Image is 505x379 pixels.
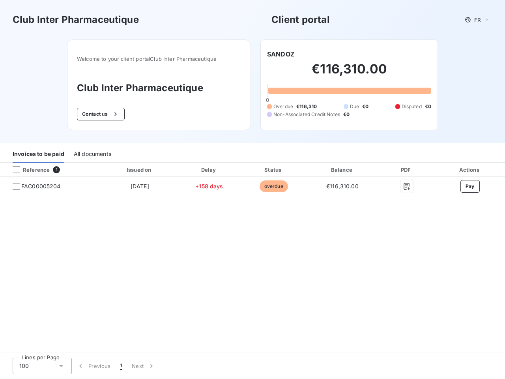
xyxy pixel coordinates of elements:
[380,166,434,174] div: PDF
[74,146,111,163] div: All documents
[474,17,481,23] span: FR
[296,103,317,110] span: €116,310
[127,358,160,374] button: Next
[195,183,223,189] span: +158 days
[13,146,64,163] div: Invoices to be paid
[103,166,176,174] div: Issued on
[72,358,116,374] button: Previous
[267,61,431,85] h2: €116,310.00
[260,180,288,192] span: overdue
[460,180,480,193] button: Pay
[116,358,127,374] button: 1
[273,111,340,118] span: Non-Associated Credit Notes
[362,103,368,110] span: €0
[179,166,239,174] div: Delay
[266,97,269,103] span: 0
[402,103,422,110] span: Disputed
[77,108,125,120] button: Contact us
[19,362,29,370] span: 100
[6,166,50,173] div: Reference
[21,182,61,190] span: FAC00005204
[436,166,503,174] div: Actions
[77,56,241,62] span: Welcome to your client portal Club Inter Pharmaceutique
[308,166,376,174] div: Balance
[273,103,293,110] span: Overdue
[77,81,241,95] h3: Club Inter Pharmaceutique
[350,103,359,110] span: Due
[343,111,350,118] span: €0
[425,103,431,110] span: €0
[53,166,60,173] span: 1
[326,183,359,189] span: €116,310.00
[13,13,139,27] h3: Club Inter Pharmaceutique
[267,49,295,59] h6: SANDOZ
[120,362,122,370] span: 1
[131,183,149,189] span: [DATE]
[271,13,330,27] h3: Client portal
[242,166,305,174] div: Status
